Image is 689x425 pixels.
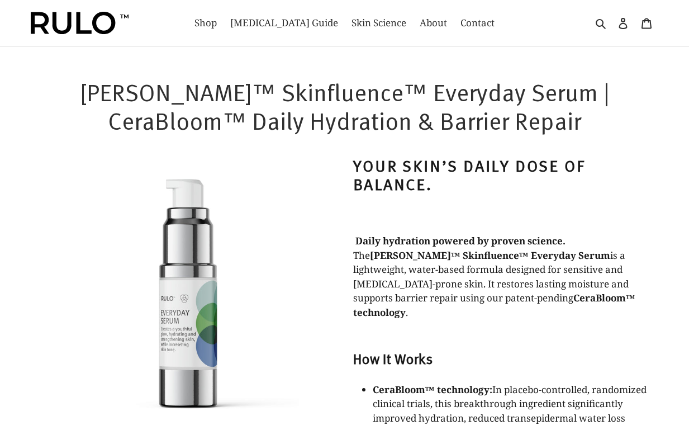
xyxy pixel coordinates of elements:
[351,16,406,30] span: Skin Science
[194,16,217,30] span: Shop
[370,249,610,262] strong: [PERSON_NAME]™ Skinfluence™ Everyday Serum
[353,234,649,319] p: The is a lightweight, water-based formula designed for sensitive and [MEDICAL_DATA]-prone skin. I...
[230,16,338,30] span: [MEDICAL_DATA] Guide
[346,14,412,32] a: Skin Science
[353,348,433,368] strong: How It Works
[353,154,586,195] strong: Your skin’s daily dose of balance.
[353,291,635,319] strong: CeraBloom™ technology
[373,383,492,396] strong: CeraBloom™ technology:
[633,372,678,414] iframe: Gorgias live chat messenger
[460,16,495,30] span: Contact
[355,234,566,247] strong: Daily hydration powered by proven science.
[225,14,344,32] a: [MEDICAL_DATA] Guide
[40,77,649,135] h1: [PERSON_NAME]™ Skinfluence™ Everyday Serum | CeraBloom™ Daily Hydration & Barrier Repair
[455,14,500,32] a: Contact
[189,14,222,32] a: Shop
[31,12,129,34] img: Rulo™ Skin
[414,14,453,32] a: About
[420,16,447,30] span: About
